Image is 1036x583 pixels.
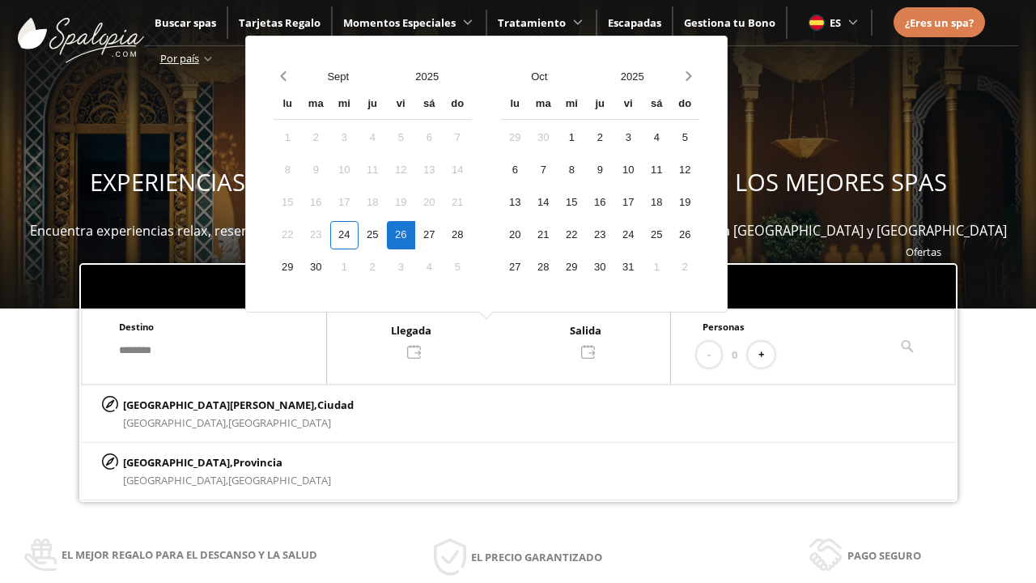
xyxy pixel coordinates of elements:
[274,91,302,119] div: lu
[119,321,154,333] span: Destino
[558,253,586,282] div: 29
[529,189,558,217] div: 14
[415,253,444,282] div: 4
[330,253,359,282] div: 1
[614,253,643,282] div: 31
[330,156,359,185] div: 10
[228,415,331,430] span: [GEOGRAPHIC_DATA]
[608,15,661,30] a: Escapadas
[586,253,614,282] div: 30
[228,473,331,487] span: [GEOGRAPHIC_DATA]
[330,221,359,249] div: 24
[359,91,387,119] div: ju
[614,124,643,152] div: 3
[317,398,354,412] span: Ciudad
[847,547,921,564] span: Pago seguro
[383,62,472,91] button: Open years overlay
[294,62,383,91] button: Open months overlay
[62,546,317,564] span: El mejor regalo para el descanso y la salud
[444,124,472,152] div: 7
[558,124,586,152] div: 1
[90,166,947,198] span: EXPERIENCIAS WELLNESS PARA REGALAR Y DISFRUTAR EN LOS MEJORES SPAS
[529,124,558,152] div: 30
[586,91,614,119] div: ju
[415,124,444,152] div: 6
[330,124,359,152] div: 3
[643,189,671,217] div: 18
[614,189,643,217] div: 17
[501,91,699,282] div: Calendar wrapper
[732,346,737,364] span: 0
[302,253,330,282] div: 30
[30,222,1007,240] span: Encuentra experiencias relax, reserva bonos spas y escapadas wellness para disfrutar en más de 40...
[558,221,586,249] div: 22
[274,91,472,282] div: Calendar wrapper
[671,124,699,152] div: 5
[444,221,472,249] div: 28
[671,253,699,282] div: 2
[330,91,359,119] div: mi
[274,124,302,152] div: 1
[906,245,941,259] a: Ofertas
[679,62,699,91] button: Next month
[586,189,614,217] div: 16
[123,415,228,430] span: [GEOGRAPHIC_DATA],
[471,548,602,566] span: El precio garantizado
[501,124,529,152] div: 29
[529,91,558,119] div: ma
[586,221,614,249] div: 23
[905,14,974,32] a: ¿Eres un spa?
[415,156,444,185] div: 13
[302,156,330,185] div: 9
[643,156,671,185] div: 11
[274,156,302,185] div: 8
[160,51,199,66] span: Por país
[302,91,330,119] div: ma
[558,91,586,119] div: mi
[703,321,745,333] span: Personas
[501,156,529,185] div: 6
[529,221,558,249] div: 21
[614,91,643,119] div: vi
[359,156,387,185] div: 11
[155,15,216,30] a: Buscar spas
[274,62,294,91] button: Previous month
[359,124,387,152] div: 4
[415,91,444,119] div: sá
[444,156,472,185] div: 14
[643,91,671,119] div: sá
[302,124,330,152] div: 2
[671,156,699,185] div: 12
[643,253,671,282] div: 1
[501,221,529,249] div: 20
[501,253,529,282] div: 27
[302,189,330,217] div: 16
[684,15,775,30] a: Gestiona tu Bono
[274,124,472,282] div: Calendar days
[697,342,721,368] button: -
[444,253,472,282] div: 5
[501,91,529,119] div: lu
[529,156,558,185] div: 7
[233,455,282,470] span: Provincia
[614,156,643,185] div: 10
[493,62,586,91] button: Open months overlay
[123,473,228,487] span: [GEOGRAPHIC_DATA],
[415,221,444,249] div: 27
[387,91,415,119] div: vi
[359,253,387,282] div: 2
[586,156,614,185] div: 9
[748,342,775,368] button: +
[330,189,359,217] div: 17
[274,189,302,217] div: 15
[387,189,415,217] div: 19
[274,221,302,249] div: 22
[444,91,472,119] div: do
[643,124,671,152] div: 4
[239,15,321,30] a: Tarjetas Regalo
